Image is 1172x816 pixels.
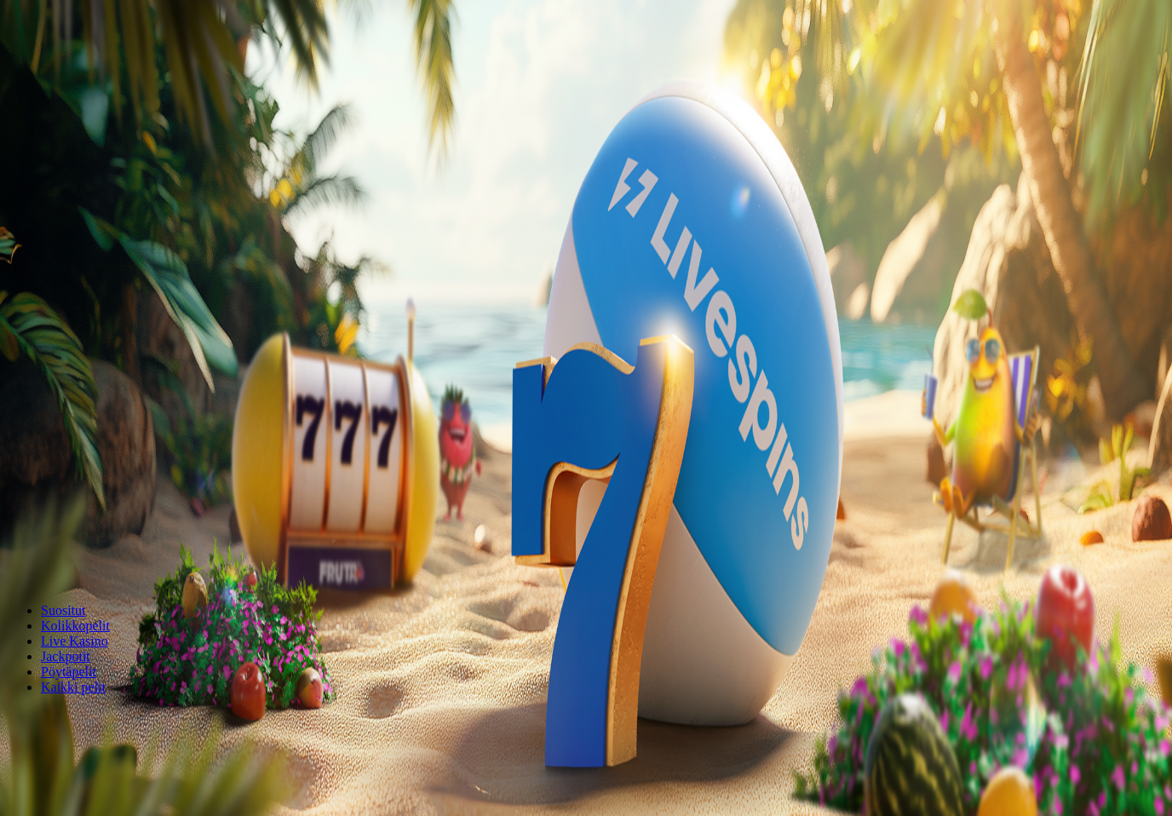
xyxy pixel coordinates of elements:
[41,680,106,694] span: Kaikki pelit
[41,618,110,633] a: Kolikkopelit
[7,574,1165,695] nav: Lobby
[41,649,90,664] a: Jackpotit
[41,664,96,679] a: Pöytäpelit
[41,634,108,648] a: Live Kasino
[7,574,1165,727] header: Lobby
[41,603,85,618] a: Suositut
